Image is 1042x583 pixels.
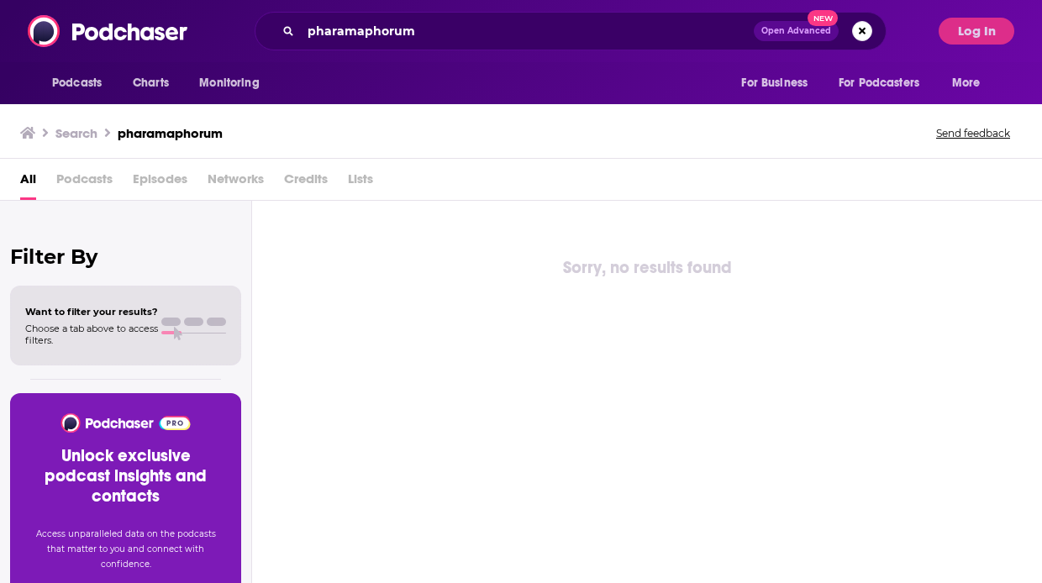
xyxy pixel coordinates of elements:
span: Networks [208,165,264,200]
button: Send feedback [931,126,1015,140]
input: Search podcasts, credits, & more... [301,18,754,45]
button: open menu [187,67,281,99]
button: open menu [828,67,944,99]
span: Episodes [133,165,187,200]
div: Search podcasts, credits, & more... [255,12,887,50]
button: open menu [40,67,124,99]
span: Podcasts [52,71,102,95]
img: Podchaser - Follow, Share and Rate Podcasts [60,413,192,433]
span: For Podcasters [839,71,919,95]
span: Choose a tab above to access filters. [25,323,158,346]
button: open menu [940,67,1002,99]
div: Sorry, no results found [252,255,1042,281]
button: Log In [939,18,1014,45]
a: Charts [122,67,179,99]
span: Charts [133,71,169,95]
span: Lists [348,165,373,200]
a: All [20,165,36,200]
span: Open Advanced [761,27,831,35]
span: Credits [284,165,328,200]
h2: Filter By [10,244,241,269]
span: For Business [741,71,808,95]
h3: Search [55,125,97,141]
span: New [808,10,838,26]
h3: pharamaphorum [118,125,223,141]
p: Access unparalleled data on the podcasts that matter to you and connect with confidence. [30,527,221,572]
button: open menu [729,67,829,99]
span: Want to filter your results? [25,306,158,318]
button: Open AdvancedNew [754,21,839,41]
span: Podcasts [56,165,113,200]
span: More [952,71,981,95]
h3: Unlock exclusive podcast insights and contacts [30,446,221,507]
span: Monitoring [199,71,259,95]
img: Podchaser - Follow, Share and Rate Podcasts [28,15,189,47]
